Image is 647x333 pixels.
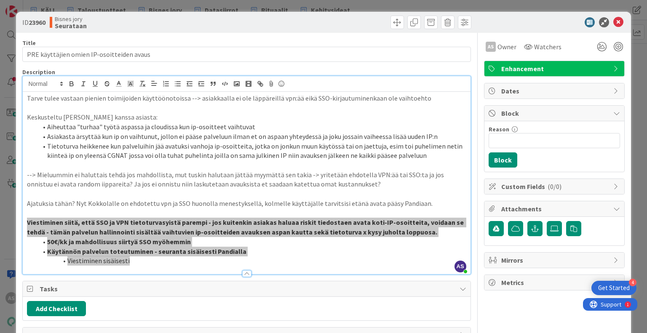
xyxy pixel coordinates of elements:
[27,218,465,236] strong: Viestiminen siitä, että SSO ja VPN tietoturvasyistä parempi - jos kuitenkin asiakas haluaa riskit...
[55,22,87,29] b: Seurataan
[27,170,466,189] p: --> Mieluummin ei haluttais tehdä jos mahdollista, mut tuskin halutaan jättää myymättä sen takia ...
[501,255,609,265] span: Mirrors
[501,64,609,74] span: Enhancement
[486,42,496,52] div: AS
[37,132,466,141] li: Asiakasta ärsyttää kun ip on vaihtunut, jollon ei pääse palveluun ilman et on aspaan yhteydessä j...
[40,284,455,294] span: Tasks
[22,17,45,27] span: ID
[497,42,516,52] span: Owner
[22,68,55,76] span: Description
[27,199,466,208] p: Ajatuksia tähän? Nyt Kokkolalle on ehdotettu vpn ja SSO huonolla menestyksellä, kolmelle käyttäjä...
[55,16,87,22] span: Bisnes jory
[22,47,471,62] input: type card name here...
[47,247,246,256] strong: Käytännön palvelun toteutuminen - seuranta sisäisesti Pandialla
[37,122,466,132] li: Aiheuttaa "turhaa" työtä aspassa ja cloudissa kun ip-osoitteet vaihtuvat
[598,284,630,292] div: Get Started
[47,237,191,246] strong: 50€/kk ja mahdollisuus siirtyä SSO myöhemmin
[27,301,86,316] button: Add Checklist
[501,277,609,288] span: Metrics
[501,86,609,96] span: Dates
[27,93,466,103] p: Tarve tulee vastaan pienien toimijoiden käyttöönotoissa --> asiakkaalla ei ole läppäreillä vpn:ää...
[591,281,636,295] div: Open Get Started checklist, remaining modules: 4
[501,181,609,192] span: Custom Fields
[22,39,36,47] label: Title
[489,125,509,133] label: Reason
[37,141,466,160] li: Tietoturva heikkenee kun palveluihin jää avatuksi vanhoja ip-osoitteita, jotka on jonkun muun käy...
[501,108,609,118] span: Block
[534,42,561,52] span: Watchers
[37,256,466,266] li: Viestiminen sisäisesti
[629,279,636,286] div: 4
[44,3,46,10] div: 1
[29,18,45,27] b: 23960
[18,1,38,11] span: Support
[489,152,517,168] button: Block
[455,261,466,272] span: AS
[27,112,466,122] p: Keskusteltu [PERSON_NAME] kanssa asiasta:
[501,204,609,214] span: Attachments
[548,182,561,191] span: ( 0/0 )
